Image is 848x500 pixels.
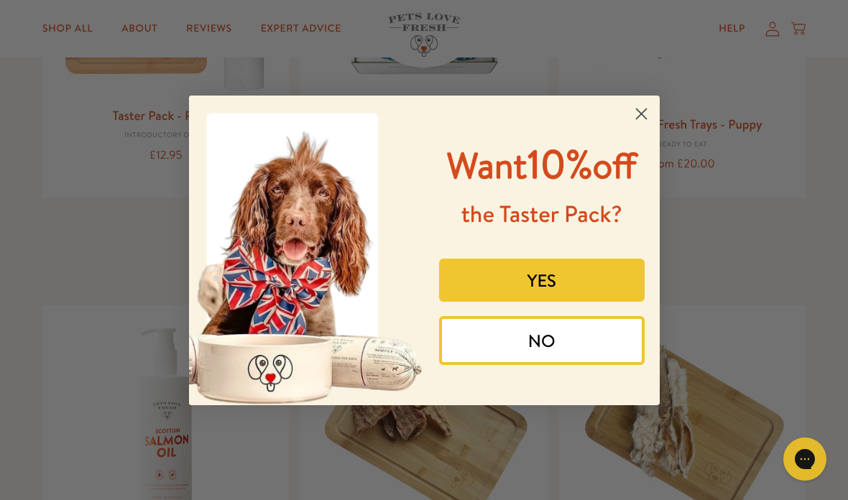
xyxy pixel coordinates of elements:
[592,141,637,190] span: off
[461,198,622,230] span: the Taster Pack?
[439,316,645,365] button: NO
[776,432,834,486] iframe: Gorgias live chat messenger
[447,136,637,191] span: 10%
[439,259,645,302] button: YES
[189,96,425,405] img: 8afefe80-1ef6-417a-b86b-9520c2248d41.jpeg
[447,141,527,190] span: Want
[629,101,654,126] button: Close dialog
